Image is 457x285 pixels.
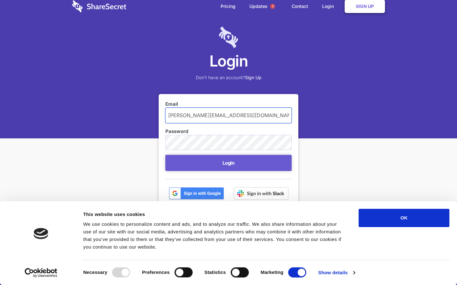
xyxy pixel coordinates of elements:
button: OK [359,209,449,227]
strong: Statistics [204,269,226,275]
label: Email [165,101,292,108]
div: This website uses cookies [83,211,344,218]
img: logo-lt-purple-60x68@2x-c671a683ea72a1d466fb5d642181eefbee81c4e10ba9aed56c8e1d7e762e8086.png [219,27,238,48]
button: Login [165,155,292,171]
img: btn_google_signin_dark_normal_web@2x-02e5a4921c5dab0481f19210d7229f84a41d9f18e5bdafae021273015eeb... [169,187,224,200]
strong: Preferences [142,269,170,275]
strong: Marketing [261,269,283,275]
strong: Necessary [83,269,107,275]
div: Forgot your password? [165,200,292,214]
label: Password [165,128,292,135]
div: We use cookies to personalize content and ads, and to analyze our traffic. We also share informat... [83,220,344,251]
img: logo [34,228,48,239]
a: Sign Up [245,75,262,80]
a: Show details [318,268,355,277]
span: 1 [270,4,275,9]
img: logo-wordmark-white-trans-d4663122ce5f474addd5e946df7df03e33cb6a1c49d2221995e7729f52c070b2.svg [72,0,126,12]
img: Sign in with Slack [234,187,288,200]
a: Usercentrics Cookiebot - opens in a new window [13,268,69,277]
